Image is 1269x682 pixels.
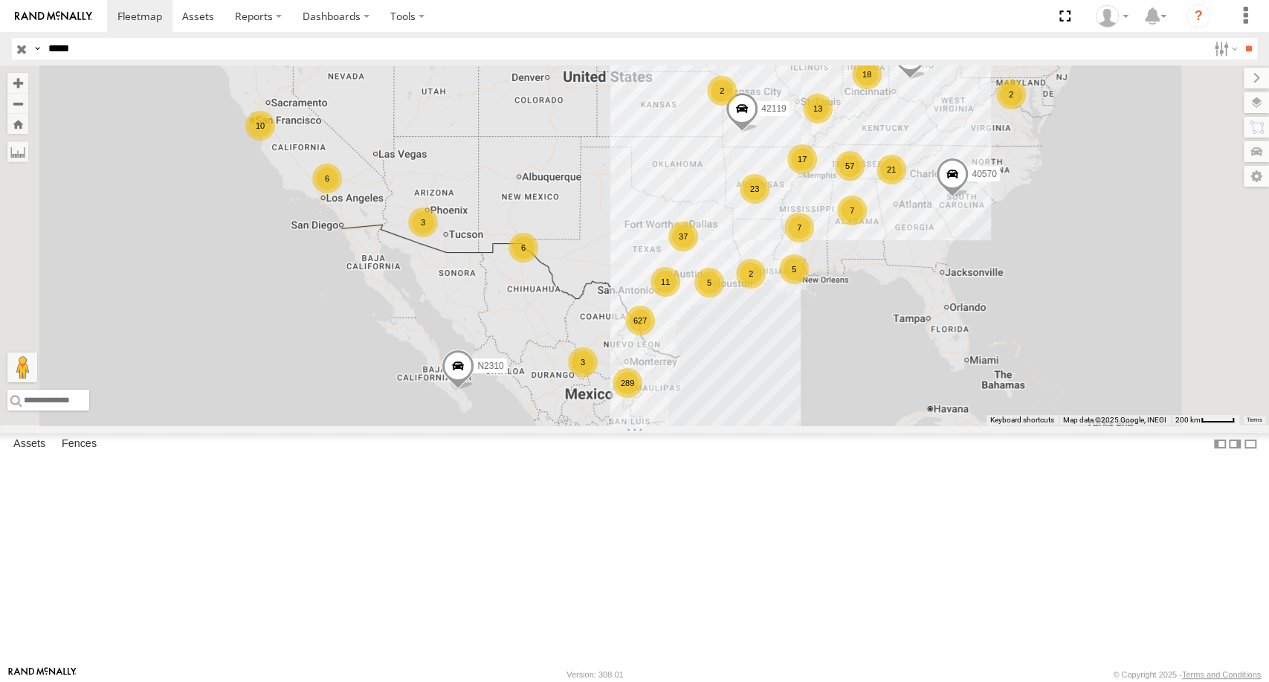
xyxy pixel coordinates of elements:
[837,196,867,225] div: 7
[1186,4,1210,28] i: ?
[477,361,503,372] span: N2310
[707,76,737,106] div: 2
[7,353,37,382] button: Drag Pegman onto the map to open Street View
[1063,416,1166,424] span: Map data ©2025 Google, INEGI
[613,368,642,398] div: 289
[7,73,28,93] button: Zoom in
[784,213,814,242] div: 7
[1227,433,1242,454] label: Dock Summary Table to the Right
[650,267,680,297] div: 11
[245,111,275,141] div: 10
[6,434,53,454] label: Assets
[996,80,1026,109] div: 2
[779,254,809,284] div: 5
[1247,417,1262,423] a: Terms (opens in new tab)
[566,670,623,679] div: Version: 308.01
[54,434,104,454] label: Fences
[740,174,769,204] div: 23
[508,233,538,263] div: 6
[7,93,28,114] button: Zoom out
[1171,415,1239,425] button: Map Scale: 200 km per 42 pixels
[31,38,43,59] label: Search Query
[625,306,655,335] div: 627
[1113,670,1261,679] div: © Copyright 2025 -
[835,151,865,181] div: 57
[1244,166,1269,187] label: Map Settings
[852,59,882,89] div: 18
[568,347,598,377] div: 3
[803,94,833,123] div: 13
[7,114,28,134] button: Zoom Home
[990,415,1054,425] button: Keyboard shortcuts
[7,141,28,162] label: Measure
[8,667,77,682] a: Visit our Website
[408,208,438,237] div: 3
[1091,5,1134,28] div: Juan Oropeza
[1182,670,1261,679] a: Terms and Conditions
[1208,38,1240,59] label: Search Filter Options
[787,144,817,174] div: 17
[876,155,906,184] div: 21
[972,169,996,179] span: 40570
[736,259,766,289] div: 2
[761,103,786,114] span: 42119
[694,268,724,297] div: 5
[1175,416,1201,424] span: 200 km
[1243,433,1258,454] label: Hide Summary Table
[312,164,342,193] div: 6
[668,222,698,251] div: 37
[1213,433,1227,454] label: Dock Summary Table to the Left
[15,11,92,22] img: rand-logo.svg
